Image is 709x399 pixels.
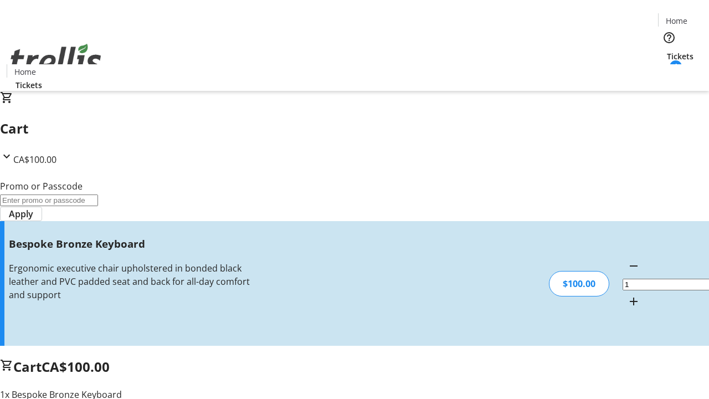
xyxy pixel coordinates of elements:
[9,236,251,252] h3: Bespoke Bronze Keyboard
[658,50,702,62] a: Tickets
[658,62,680,84] button: Cart
[623,255,645,277] button: Decrement by one
[7,66,43,78] a: Home
[549,271,609,296] div: $100.00
[667,50,693,62] span: Tickets
[16,79,42,91] span: Tickets
[14,66,36,78] span: Home
[623,290,645,313] button: Increment by one
[42,357,110,376] span: CA$100.00
[7,32,105,87] img: Orient E2E Organization sZTEsz5ByT's Logo
[666,15,687,27] span: Home
[659,15,694,27] a: Home
[658,27,680,49] button: Help
[9,262,251,301] div: Ergonomic executive chair upholstered in bonded black leather and PVC padded seat and back for al...
[13,154,56,166] span: CA$100.00
[9,207,33,221] span: Apply
[7,79,51,91] a: Tickets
